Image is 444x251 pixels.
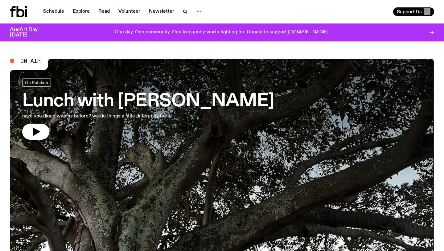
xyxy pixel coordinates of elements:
[22,79,51,87] a: On Rotation
[115,7,144,16] a: Volunteer
[25,80,48,85] span: On Rotation
[397,9,422,15] span: Support Us
[393,7,434,16] button: Support Us
[145,7,178,16] a: Newsletter
[95,7,113,16] a: Read
[115,30,330,35] p: One day. One community. One frequency worth fighting for. Donate to support [DOMAIN_NAME].
[22,113,180,120] p: have you dined with us before? we do things a little differently here
[22,79,274,140] a: Lunch with [PERSON_NAME]have you dined with us before? we do things a little differently here
[20,58,41,64] span: On Air
[10,27,49,38] h3: AusArt Day: [DATE]
[69,7,93,16] a: Explore
[22,93,274,110] h3: Lunch with [PERSON_NAME]
[39,7,68,16] a: Schedule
